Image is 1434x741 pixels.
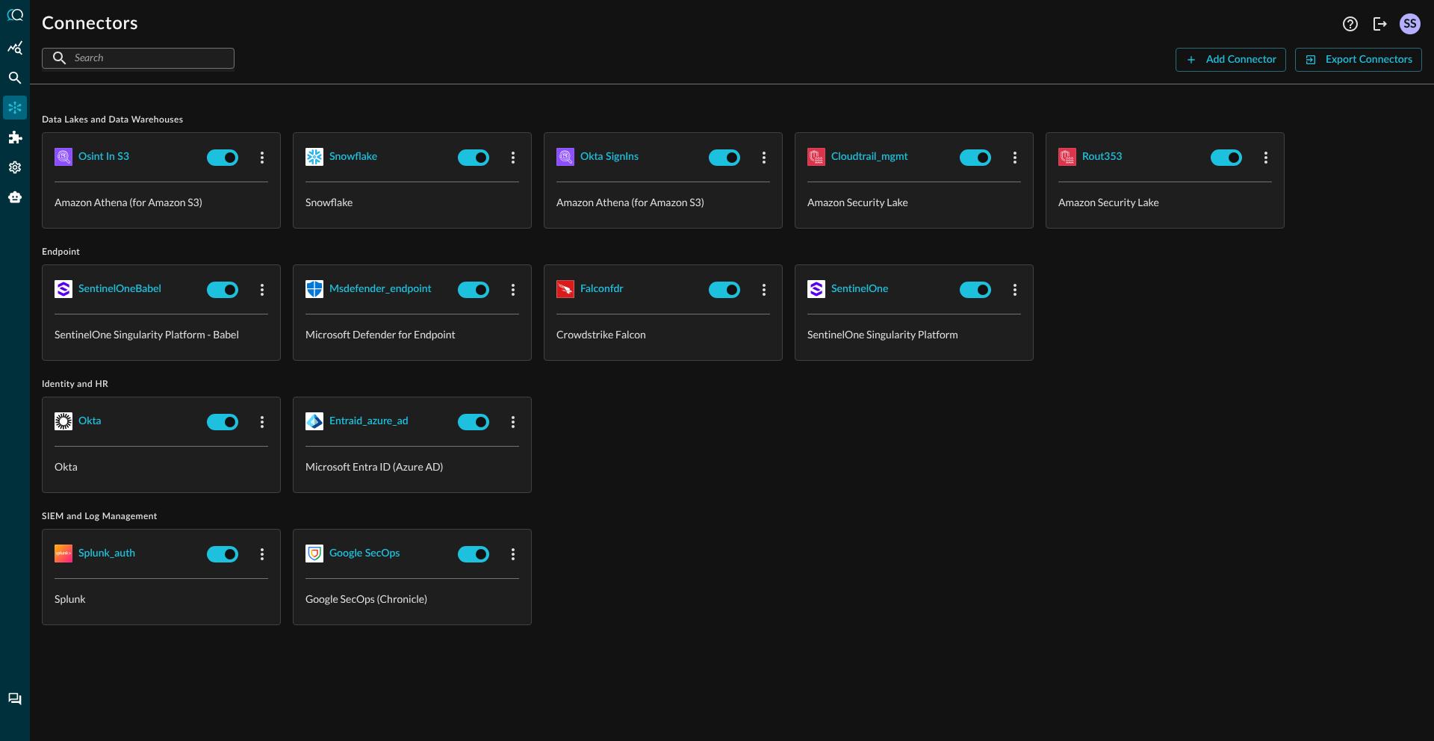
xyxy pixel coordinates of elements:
[78,545,135,563] div: splunk_auth
[78,277,161,301] button: SentinelOneBabel
[3,155,27,179] div: Settings
[55,148,72,166] img: AWSAthena.svg
[807,194,1021,210] p: Amazon Security Lake
[55,412,72,430] img: Okta.svg
[1326,51,1412,69] div: Export Connectors
[329,412,409,431] div: entraid_azure_ad
[305,591,519,607] p: Google SecOps (Chronicle)
[3,185,27,209] div: Query Agent
[305,148,323,166] img: Snowflake.svg
[1400,13,1421,34] div: SS
[305,412,323,430] img: MicrosoftEntra.svg
[580,148,639,167] div: Okta signIns
[1058,148,1076,166] img: AWSSecurityLake.svg
[305,326,519,342] p: Microsoft Defender for Endpoint
[42,247,1422,258] span: Endpoint
[807,148,825,166] img: AWSSecurityLake.svg
[55,591,268,607] p: Splunk
[3,687,27,711] div: Chat
[78,145,129,169] button: osint in s3
[1206,51,1276,69] div: Add Connector
[3,96,27,120] div: Connectors
[1176,48,1286,72] button: Add Connector
[329,148,377,167] div: snowflake
[55,459,268,474] p: Okta
[556,194,770,210] p: Amazon Athena (for Amazon S3)
[580,277,624,301] button: falconfdr
[807,326,1021,342] p: SentinelOne Singularity Platform
[78,412,102,431] div: okta
[831,277,888,301] button: sentinelOne
[1058,194,1272,210] p: Amazon Security Lake
[3,36,27,60] div: Summary Insights
[1295,48,1422,72] button: Export Connectors
[329,409,409,433] button: entraid_azure_ad
[305,194,519,210] p: Snowflake
[556,148,574,166] img: AWSAthena.svg
[1368,12,1392,36] button: Logout
[831,145,908,169] button: cloudtrail_mgmt
[305,545,323,562] img: GoogleSecOps.svg
[3,66,27,90] div: Federated Search
[580,145,639,169] button: Okta signIns
[78,542,135,565] button: splunk_auth
[55,545,72,562] img: Splunk.svg
[42,511,1422,523] span: SIEM and Log Management
[556,326,770,342] p: Crowdstrike Falcon
[1338,12,1362,36] button: Help
[55,194,268,210] p: Amazon Athena (for Amazon S3)
[78,409,102,433] button: okta
[831,148,908,167] div: cloudtrail_mgmt
[75,44,200,72] input: Search
[4,125,28,149] div: Addons
[55,326,268,342] p: SentinelOne Singularity Platform - Babel
[580,280,624,299] div: falconfdr
[807,280,825,298] img: SentinelOne.svg
[329,280,432,299] div: msdefender_endpoint
[305,459,519,474] p: Microsoft Entra ID (Azure AD)
[78,148,129,167] div: osint in s3
[42,114,1422,126] span: Data Lakes and Data Warehouses
[329,545,400,563] div: Google SecOps
[55,280,72,298] img: SentinelOne.svg
[1082,145,1123,169] button: rout353
[42,379,1422,391] span: Identity and HR
[556,280,574,298] img: CrowdStrikeFalcon.svg
[831,280,888,299] div: sentinelOne
[329,277,432,301] button: msdefender_endpoint
[78,280,161,299] div: SentinelOneBabel
[329,542,400,565] button: Google SecOps
[42,12,138,36] h1: Connectors
[305,280,323,298] img: MicrosoftDefenderForEndpoint.svg
[1082,148,1123,167] div: rout353
[329,145,377,169] button: snowflake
